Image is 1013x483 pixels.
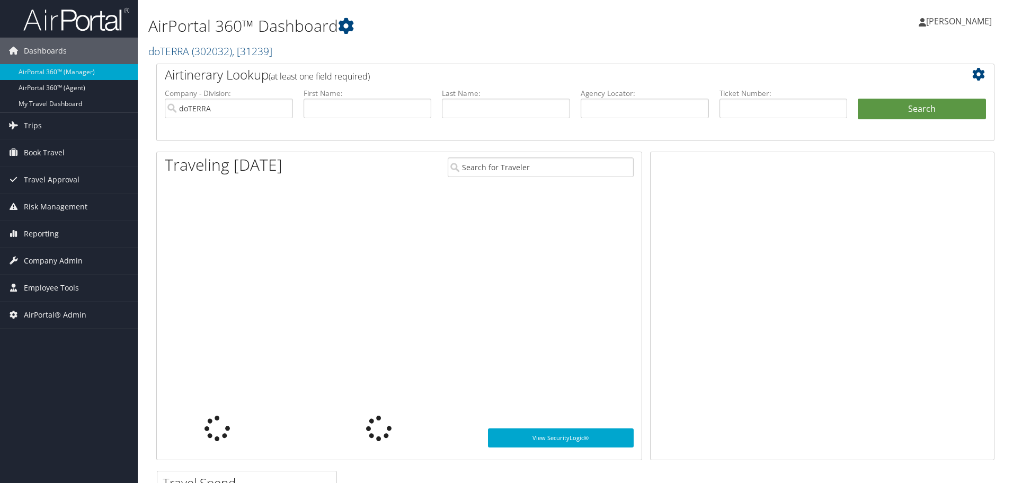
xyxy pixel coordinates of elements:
label: Ticket Number: [719,88,848,99]
span: Trips [24,112,42,139]
span: Book Travel [24,139,65,166]
a: View SecurityLogic® [488,428,634,447]
span: Dashboards [24,38,67,64]
label: Last Name: [442,88,570,99]
a: [PERSON_NAME] [919,5,1002,37]
span: ( 302032 ) [192,44,232,58]
h1: AirPortal 360™ Dashboard [148,15,718,37]
span: Reporting [24,221,59,247]
span: (at least one field required) [269,71,370,82]
span: AirPortal® Admin [24,302,86,328]
img: airportal-logo.png [23,7,129,32]
label: Agency Locator: [581,88,709,99]
input: Search for Traveler [448,157,634,177]
span: Travel Approval [24,166,79,193]
span: [PERSON_NAME] [926,15,992,27]
h2: Airtinerary Lookup [165,66,916,84]
span: Employee Tools [24,275,79,301]
button: Search [858,99,986,120]
a: doTERRA [148,44,272,58]
span: Company Admin [24,248,83,274]
h1: Traveling [DATE] [165,154,282,176]
label: First Name: [304,88,432,99]
span: , [ 31239 ] [232,44,272,58]
label: Company - Division: [165,88,293,99]
span: Risk Management [24,194,87,220]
